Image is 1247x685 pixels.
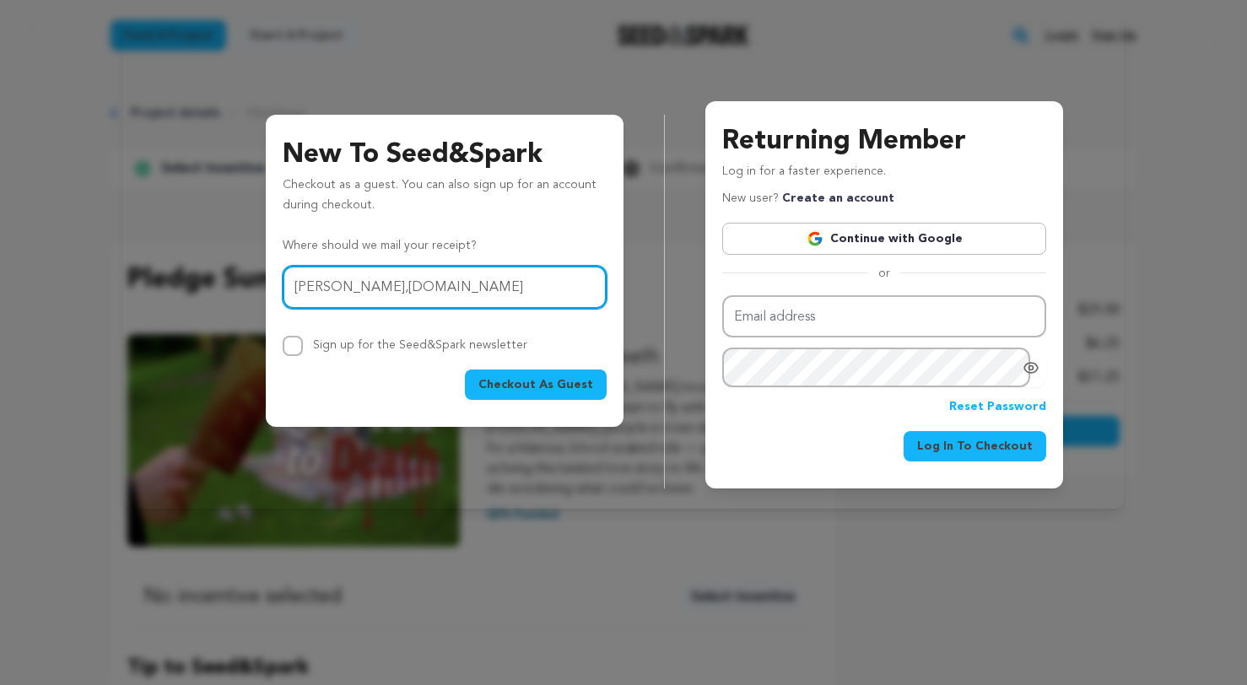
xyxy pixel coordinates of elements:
span: Checkout As Guest [478,376,593,393]
h3: Returning Member [722,121,1046,162]
button: Checkout As Guest [465,369,607,400]
span: Log In To Checkout [917,438,1033,455]
a: Reset Password [949,397,1046,418]
p: Checkout as a guest. You can also sign up for an account during checkout. [283,175,607,223]
button: Log In To Checkout [904,431,1046,461]
a: Show password as plain text. Warning: this will display your password on the screen. [1023,359,1039,376]
p: Log in for a faster experience. [722,162,1046,189]
a: Create an account [782,192,894,204]
p: Where should we mail your receipt? [283,236,607,256]
span: or [868,265,900,282]
a: Continue with Google [722,223,1046,255]
p: New user? [722,189,894,209]
input: Email address [722,295,1046,338]
label: Sign up for the Seed&Spark newsletter [313,339,527,351]
img: Google logo [807,230,823,247]
input: Email address [283,266,607,309]
h3: New To Seed&Spark [283,135,607,175]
